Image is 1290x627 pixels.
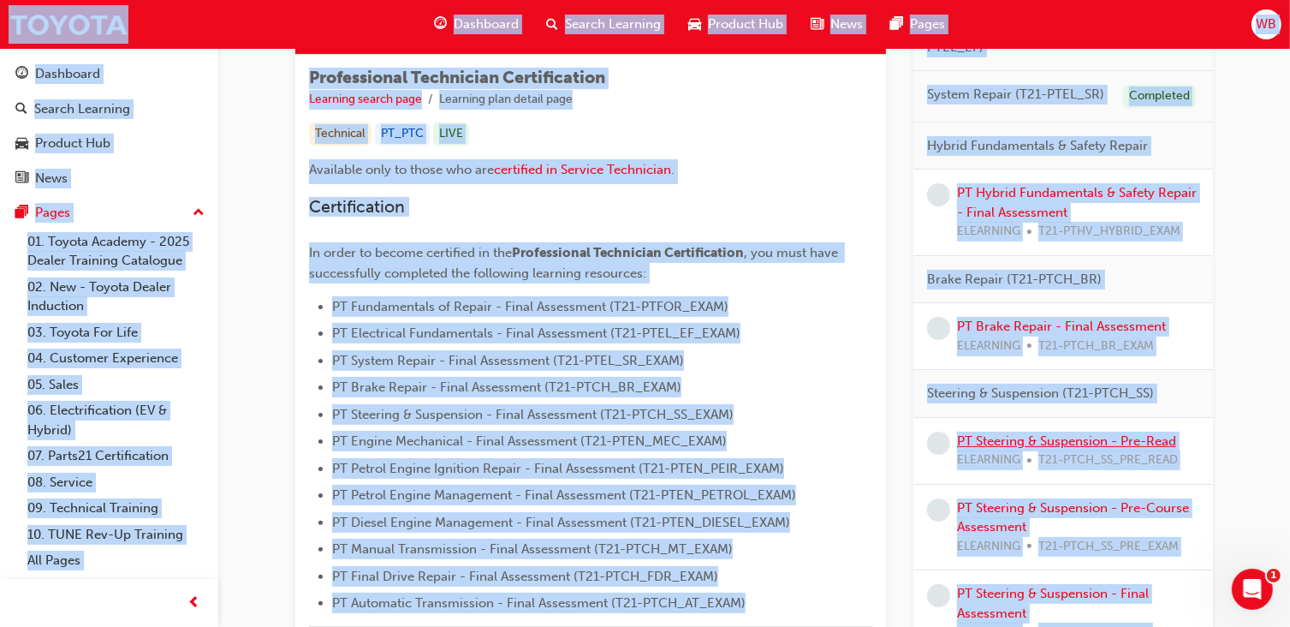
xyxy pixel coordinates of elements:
a: Dashboard [7,58,211,90]
span: ELEARNING [957,222,1020,242]
span: prev-icon [188,593,201,614]
span: Search Learning [565,15,661,34]
iframe: Intercom live chat [1232,569,1273,610]
span: learningRecordVerb_NONE-icon [927,499,950,522]
span: PT Diesel Engine Management - Final Assessment (T21-PTEN_DIESEL_EXAM) [332,515,790,530]
a: Product Hub [7,128,211,159]
span: learningRecordVerb_NONE-icon [927,183,950,206]
a: News [7,163,211,194]
div: LIVE [433,122,469,146]
div: Completed [1123,85,1196,108]
div: News [35,169,68,188]
a: All Pages [21,547,211,574]
a: 09. Technical Training [21,495,211,522]
span: T21-PTCH_SS_PRE_EXAM [1038,537,1179,557]
span: PT Electrical Fundamentals - Final Assessment (T21-PTEL_EF_EXAM) [332,325,740,341]
span: PT Automatic Transmission - Final Assessment (T21-PTCH_AT_EXAM) [332,595,746,611]
a: 01. Toyota Academy - 2025 Dealer Training Catalogue [21,229,211,274]
a: 10. TUNE Rev-Up Training [21,522,211,548]
span: learningRecordVerb_NONE-icon [927,432,950,455]
span: PT Final Drive Repair - Final Assessment (T21-PTCH_FDR_EXAM) [332,569,718,584]
span: guage-icon [15,67,28,82]
a: PT Steering & Suspension - Final Assessment [957,586,1149,621]
a: 02. New - Toyota Dealer Induction [21,274,211,319]
div: Dashboard [35,64,100,84]
a: 08. Service [21,469,211,496]
button: DashboardSearch LearningProduct HubNews [7,55,211,197]
div: Technical [309,122,372,146]
a: PT Brake Repair - Final Assessment [957,319,1166,334]
span: pages-icon [15,206,28,221]
span: PT System Repair - Final Assessment (T21-PTEL_SR_EXAM) [332,353,684,368]
span: T21-PTCH_BR_EXAM [1038,337,1154,356]
a: car-iconProduct Hub [675,7,797,42]
a: PT Steering & Suspension - Pre-Course Assessment [957,500,1189,535]
span: WB [1256,15,1276,34]
a: news-iconNews [797,7,877,42]
span: guage-icon [434,14,447,35]
span: T21-PTCH_SS_PRE_READ [1038,451,1178,470]
span: car-icon [688,14,701,35]
a: 05. Sales [21,372,211,398]
a: 04. Customer Experience [21,345,211,372]
span: pages-icon [890,14,903,35]
span: news-icon [15,171,28,187]
div: Pages [35,203,70,223]
span: search-icon [546,14,558,35]
button: Pages [7,197,211,229]
a: 06. Electrification (EV & Hybrid) [21,397,211,443]
span: , you must have successfully completed the following learning resources: [309,245,841,281]
a: pages-iconPages [877,7,959,42]
span: PT Petrol Engine Ignition Repair - Final Assessment (T21-PTEN_PEIR_EXAM) [332,461,784,476]
div: Product Hub [35,134,110,153]
span: Steering & Suspension (T21-PTCH_SS) [927,384,1154,403]
a: PT Steering & Suspension - Pre-Read [957,433,1176,449]
span: 1 [1267,569,1281,582]
span: Product Hub [708,15,783,34]
span: System Repair (T21-PTEL_SR) [927,85,1104,104]
span: news-icon [811,14,823,35]
a: Learning search page [309,92,422,106]
span: Hybrid Fundamentals & Safety Repair [927,136,1148,156]
span: Pages [910,15,945,34]
span: Brake Repair (T21-PTCH_BR) [927,270,1102,290]
span: Professional Technician Certification [309,68,605,87]
span: PT Steering & Suspension - Final Assessment (T21-PTCH_SS_EXAM) [332,407,734,422]
span: ELEARNING [957,537,1020,557]
span: search-icon [15,102,27,117]
span: Dashboard [454,15,519,34]
span: PT Petrol Engine Management - Final Assessment (T21-PTEN_PETROL_EXAM) [332,487,796,503]
span: up-icon [193,202,205,224]
div: Search Learning [34,99,130,119]
a: certified in Service Technician [494,162,671,177]
span: car-icon [15,136,28,152]
a: 07. Parts21 Certification [21,443,211,469]
a: guage-iconDashboard [420,7,532,42]
span: In order to become certified in the [309,245,512,260]
span: Professional Technician Certification [512,245,744,260]
button: WB [1251,9,1281,39]
a: search-iconSearch Learning [532,7,675,42]
a: 03. Toyota For Life [21,319,211,346]
span: Certification [309,197,405,217]
span: learningRecordVerb_NONE-icon [927,584,950,607]
li: Learning plan detail page [439,90,573,110]
a: PT Hybrid Fundamentals & Safety Repair - Final Assessment [957,185,1197,220]
span: PT Fundamentals of Repair - Final Assessment (T21-PTFOR_EXAM) [332,299,728,314]
span: News [830,15,863,34]
div: PT_PTC [375,122,430,146]
span: PT Engine Mechanical - Final Assessment (T21-PTEN_MEC_EXAM) [332,433,727,449]
span: PT Brake Repair - Final Assessment (T21-PTCH_BR_EXAM) [332,379,681,395]
span: learningRecordVerb_NONE-icon [927,317,950,340]
span: Available only to those who are [309,162,494,177]
img: Trak [9,5,128,44]
span: ELEARNING [957,451,1020,470]
span: ELEARNING [957,337,1020,356]
span: T21-PTHV_HYBRID_EXAM [1038,222,1180,242]
span: PT Manual Transmission - Final Assessment (T21-PTCH_MT_EXAM) [332,541,733,557]
a: Search Learning [7,93,211,125]
span: . [671,162,675,177]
